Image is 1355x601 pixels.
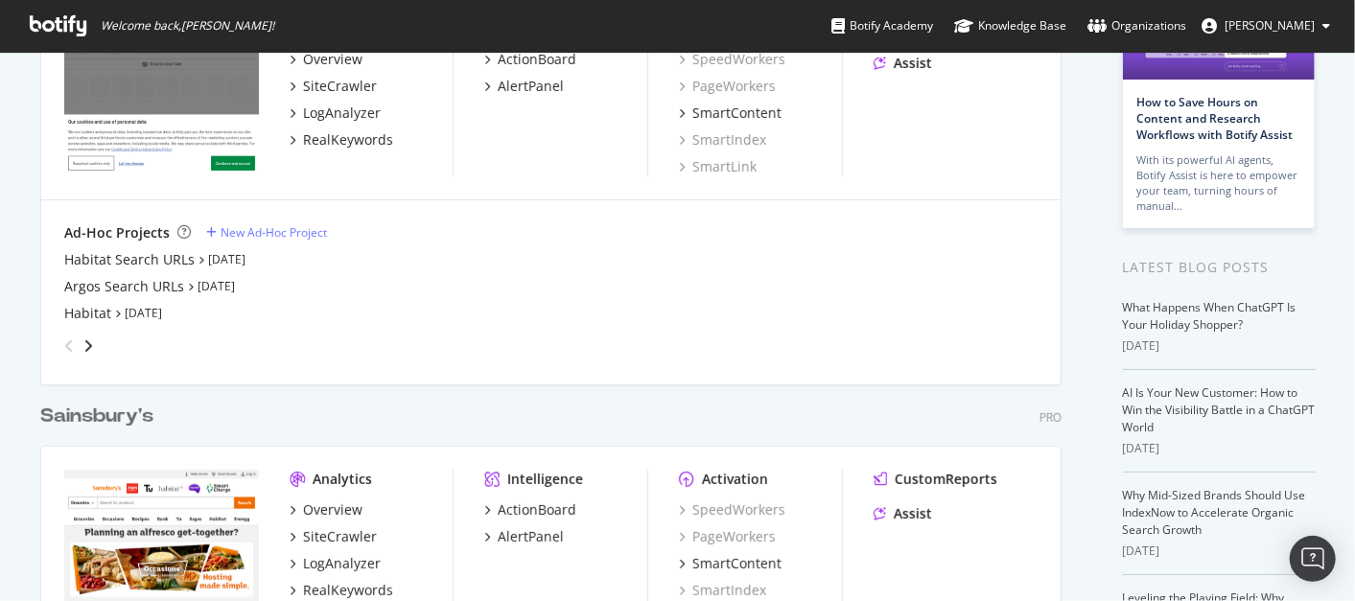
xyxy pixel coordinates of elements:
div: AlertPanel [498,527,564,546]
div: Analytics [313,470,372,489]
a: SmartContent [679,554,782,573]
a: AlertPanel [484,77,564,96]
a: What Happens When ChatGPT Is Your Holiday Shopper? [1123,299,1297,333]
a: Habitat Search URLs [64,250,195,269]
a: Assist [874,54,932,73]
a: PageWorkers [679,527,776,546]
div: SiteCrawler [303,527,377,546]
div: angle-left [57,331,82,361]
div: Intelligence [507,470,583,489]
div: Pro [1040,409,1062,426]
div: With its powerful AI agents, Botify Assist is here to empower your team, turning hours of manual… [1137,152,1300,214]
a: ActionBoard [484,500,576,520]
div: Overview [303,500,362,520]
button: [PERSON_NAME] [1186,11,1345,41]
span: Welcome back, [PERSON_NAME] ! [101,18,274,34]
a: SiteCrawler [290,77,377,96]
a: [DATE] [198,278,235,294]
div: Botify Academy [831,16,933,35]
div: New Ad-Hoc Project [221,224,327,241]
a: New Ad-Hoc Project [206,224,327,241]
div: ActionBoard [498,50,576,69]
div: RealKeywords [303,581,393,600]
div: Assist [894,54,932,73]
div: Overview [303,50,362,69]
a: AI Is Your New Customer: How to Win the Visibility Battle in a ChatGPT World [1123,384,1316,435]
a: Overview [290,500,362,520]
div: Sainsbury's [40,403,153,430]
div: ActionBoard [498,500,576,520]
a: CustomReports [874,470,997,489]
a: How to Save Hours on Content and Research Workflows with Botify Assist [1137,94,1294,143]
a: [DATE] [208,251,245,267]
a: Why Mid-Sized Brands Should Use IndexNow to Accelerate Organic Search Growth [1123,487,1306,538]
a: LogAnalyzer [290,554,381,573]
a: ActionBoard [484,50,576,69]
div: [DATE] [1123,440,1316,457]
div: Knowledge Base [954,16,1066,35]
a: Assist [874,504,932,523]
a: SiteCrawler [290,527,377,546]
div: [DATE] [1123,337,1316,355]
div: CustomReports [895,470,997,489]
div: [DATE] [1123,543,1316,560]
div: Organizations [1087,16,1186,35]
div: LogAnalyzer [303,554,381,573]
a: PageWorkers [679,77,776,96]
div: RealKeywords [303,130,393,150]
div: angle-right [82,336,95,356]
span: Abhijeet Bhosale [1225,17,1315,34]
img: www.argos.co.uk [64,19,259,174]
a: SmartLink [679,157,757,176]
div: AlertPanel [498,77,564,96]
div: Ad-Hoc Projects [64,223,170,243]
a: [DATE] [125,305,162,321]
div: SmartContent [692,104,782,123]
a: SmartContent [679,104,782,123]
div: Latest Blog Posts [1123,257,1316,278]
a: AlertPanel [484,527,564,546]
div: SmartContent [692,554,782,573]
div: LogAnalyzer [303,104,381,123]
a: Argos Search URLs [64,277,184,296]
a: SpeedWorkers [679,500,785,520]
a: Sainsbury's [40,403,161,430]
a: RealKeywords [290,581,393,600]
a: RealKeywords [290,130,393,150]
div: Activation [702,470,768,489]
div: Open Intercom Messenger [1290,536,1336,582]
a: Habitat [64,304,111,323]
a: SpeedWorkers [679,50,785,69]
a: SmartIndex [679,581,766,600]
a: Overview [290,50,362,69]
a: LogAnalyzer [290,104,381,123]
a: SmartIndex [679,130,766,150]
div: Assist [894,504,932,523]
div: SiteCrawler [303,77,377,96]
